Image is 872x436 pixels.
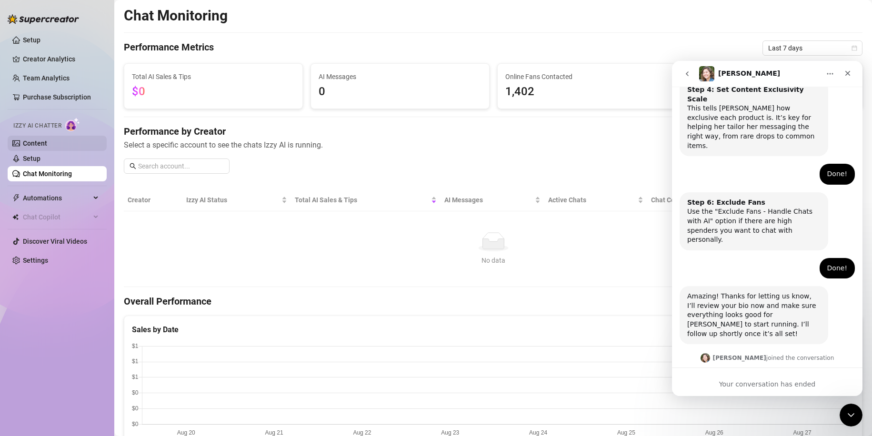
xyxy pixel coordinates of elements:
span: calendar [852,45,857,51]
a: Chat Monitoring [23,170,72,178]
span: AI Messages [444,195,533,205]
span: Automations [23,190,90,206]
span: Select a specific account to see the chats Izzy AI is running. [124,139,862,151]
th: Izzy AI Status [182,189,291,211]
span: Total AI Sales & Tips [132,71,295,82]
a: Team Analytics [23,74,70,82]
input: Search account... [138,161,224,171]
img: logo-BBDzfeDw.svg [8,14,79,24]
a: Settings [23,257,48,264]
a: Creator Analytics [23,51,99,67]
th: Active Chats [544,189,647,211]
span: thunderbolt [12,194,20,202]
span: Izzy AI Chatter [13,121,61,130]
span: Total AI Sales & Tips [295,195,429,205]
h4: Overall Performance [124,295,862,308]
span: Izzy AI Status [186,195,280,205]
span: search [130,163,136,169]
iframe: Intercom live chat [840,404,862,426]
span: AI Messages [319,71,481,82]
div: Sales by Date [132,324,854,336]
a: Content [23,139,47,147]
h2: Chat Monitoring [124,7,228,25]
a: Purchase Subscription [23,93,91,101]
span: 1,402 [505,83,668,101]
th: Chat Conversion Rate [647,189,789,211]
span: Online Fans Contacted [505,71,668,82]
a: Setup [23,155,40,162]
img: Chat Copilot [12,214,19,220]
a: Discover Viral Videos [23,238,87,245]
h4: Performance Metrics [124,40,214,56]
a: Setup [23,36,40,44]
th: Total AI Sales & Tips [291,189,441,211]
div: No data [131,255,855,266]
th: Creator [124,189,182,211]
img: AI Chatter [65,118,80,131]
th: AI Messages [441,189,544,211]
span: 0 [319,83,481,101]
span: $0 [132,85,145,98]
span: Last 7 days [768,41,857,55]
span: Active Chats [548,195,636,205]
span: Chat Copilot [23,209,90,225]
h4: Performance by Creator [124,125,862,138]
iframe: Intercom live chat [672,61,862,396]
